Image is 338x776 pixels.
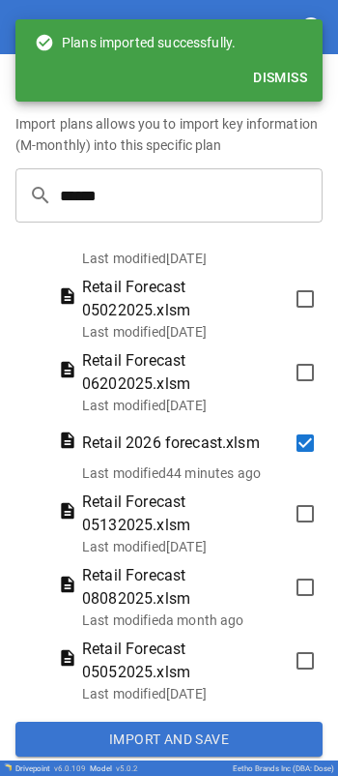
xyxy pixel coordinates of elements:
p: Last modified [DATE] [82,537,315,556]
span: Retail Forecast 06202025.xlsm [82,349,285,396]
div: Drivepoint [15,764,86,773]
span: Retail Forecast 05132025.xlsm [82,491,285,537]
p: Last modified [DATE] [82,684,315,703]
span: v 6.0.109 [54,764,86,773]
img: Drivepoint [4,763,12,771]
span: Retail Forecast 08082025.xlsm [82,564,285,611]
span: Retail 2026 forecast.xlsm [82,432,260,455]
h6: Import plans allows you to import key information (M-monthly) into this specific plan [15,114,323,157]
p: Last modified a month ago [82,611,315,630]
span: Retail Forecast 05022025.xlsm [82,276,285,322]
span: v 5.0.2 [116,764,138,773]
span: Retail Forecast 05052025.xlsm [82,638,285,684]
p: Last modified 44 minutes ago [82,463,315,483]
button: Import and Save [15,722,323,757]
div: Plans imported successfully. [35,25,236,60]
button: Dismiss [245,60,315,96]
div: Eetho Brands Inc (DBA: Dose) [233,764,334,773]
p: Last modified [DATE] [82,322,315,342]
span: search [29,184,52,207]
p: Last modified [DATE] [82,396,315,415]
div: Model [90,764,138,773]
p: Last modified [DATE] [82,249,315,268]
